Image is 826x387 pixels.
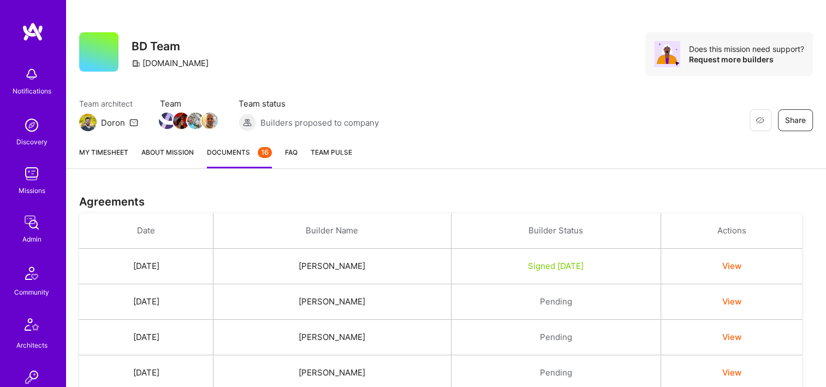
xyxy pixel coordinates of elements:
[101,117,125,128] div: Doron
[207,146,272,168] a: Documents16
[160,98,217,109] span: Team
[722,367,741,378] button: View
[778,109,813,131] button: Share
[188,112,203,130] a: Team Member Avatar
[79,114,97,131] img: Team Architect
[19,313,45,339] img: Architects
[173,113,189,129] img: Team Member Avatar
[213,213,451,249] th: Builder Name
[785,115,806,126] span: Share
[21,163,43,185] img: teamwork
[722,296,741,307] button: View
[465,367,647,378] div: Pending
[174,112,188,130] a: Team Member Avatar
[213,249,451,284] td: [PERSON_NAME]
[16,136,47,148] div: Discovery
[13,85,51,97] div: Notifications
[465,331,647,343] div: Pending
[79,320,213,355] td: [DATE]
[79,284,213,320] td: [DATE]
[141,146,194,168] a: About Mission
[465,296,647,307] div: Pending
[79,213,213,249] th: Date
[465,260,647,272] div: Signed [DATE]
[213,284,451,320] td: [PERSON_NAME]
[722,260,741,272] button: View
[689,44,804,54] div: Does this mission need support?
[689,54,804,64] div: Request more builders
[132,59,140,68] i: icon CompanyGray
[129,118,138,127] i: icon Mail
[260,117,379,128] span: Builders proposed to company
[21,63,43,85] img: bell
[79,195,813,208] h3: Agreements
[285,146,298,168] a: FAQ
[79,146,128,168] a: My timesheet
[311,148,352,156] span: Team Pulse
[19,185,45,196] div: Missions
[654,41,680,67] img: Avatar
[159,113,175,129] img: Team Member Avatar
[21,114,43,136] img: discovery
[311,146,352,168] a: Team Pulse
[213,320,451,355] td: [PERSON_NAME]
[16,339,47,351] div: Architects
[79,98,138,109] span: Team architect
[132,57,209,69] div: [DOMAIN_NAME]
[451,213,661,249] th: Builder Status
[14,286,49,298] div: Community
[160,112,174,130] a: Team Member Avatar
[132,39,214,53] h3: BD Team
[21,212,43,233] img: admin teamwork
[187,113,204,129] img: Team Member Avatar
[239,114,256,131] img: Builders proposed to company
[661,213,801,249] th: Actions
[19,260,45,286] img: Community
[201,113,218,129] img: Team Member Avatar
[22,22,44,42] img: logo
[258,147,272,158] div: 16
[79,249,213,284] td: [DATE]
[722,331,741,343] button: View
[756,116,764,125] i: icon EyeClosed
[207,146,272,158] span: Documents
[203,112,217,130] a: Team Member Avatar
[22,233,41,245] div: Admin
[239,98,379,109] span: Team status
